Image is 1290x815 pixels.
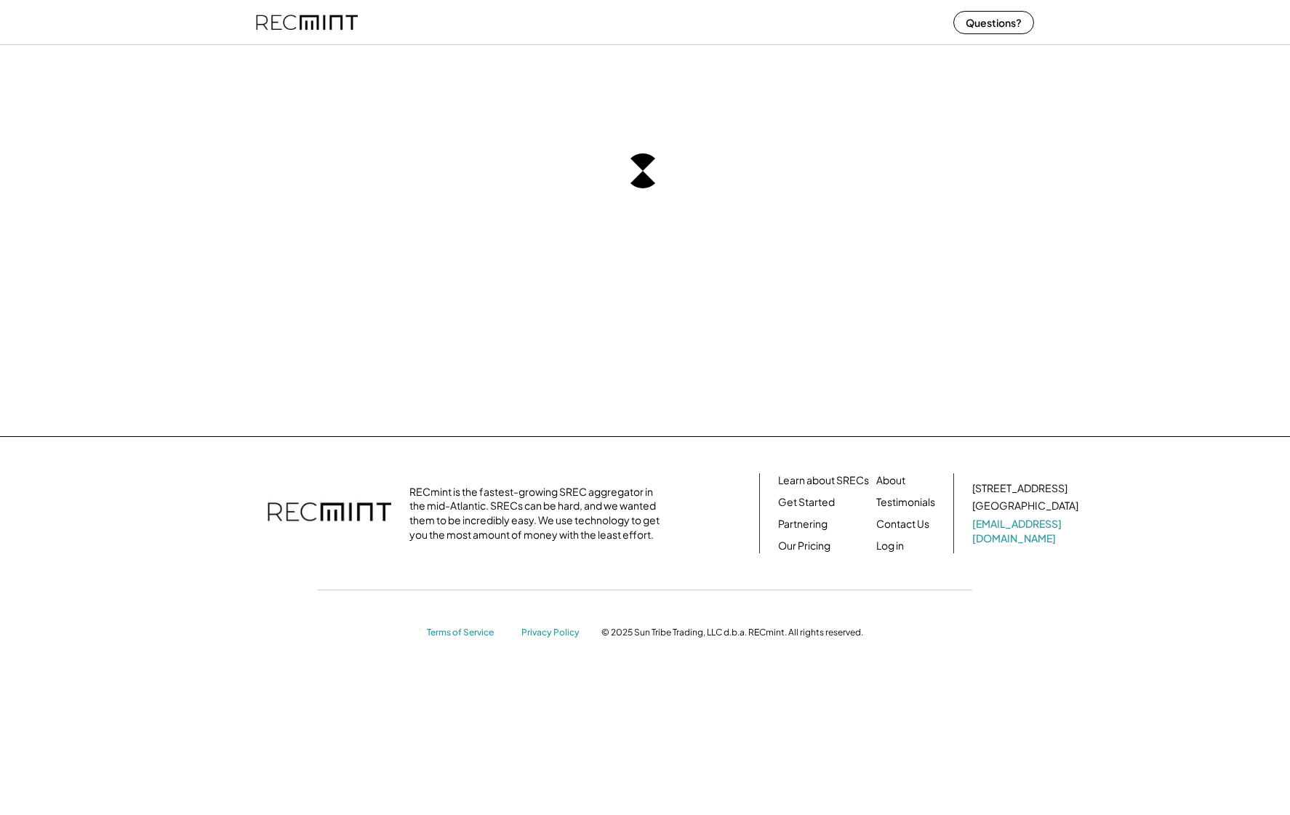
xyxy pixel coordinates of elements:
[876,539,904,553] a: Log in
[778,495,835,510] a: Get Started
[778,517,828,531] a: Partnering
[972,481,1067,496] div: [STREET_ADDRESS]
[256,3,358,41] img: recmint-logotype%403x%20%281%29.jpeg
[521,627,587,639] a: Privacy Policy
[778,539,830,553] a: Our Pricing
[876,473,905,488] a: About
[972,517,1081,545] a: [EMAIL_ADDRESS][DOMAIN_NAME]
[409,485,668,542] div: RECmint is the fastest-growing SREC aggregator in the mid-Atlantic. SRECs can be hard, and we wan...
[778,473,869,488] a: Learn about SRECs
[972,499,1078,513] div: [GEOGRAPHIC_DATA]
[876,517,929,531] a: Contact Us
[953,11,1034,34] button: Questions?
[876,495,935,510] a: Testimonials
[268,488,391,539] img: recmint-logotype%403x.png
[427,627,507,639] a: Terms of Service
[601,627,863,638] div: © 2025 Sun Tribe Trading, LLC d.b.a. RECmint. All rights reserved.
